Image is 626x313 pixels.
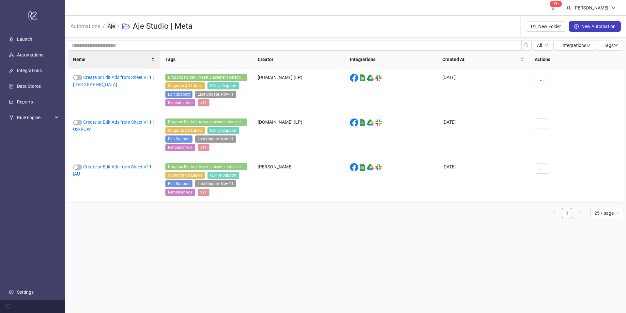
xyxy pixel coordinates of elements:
[106,22,116,29] a: Aje
[73,56,150,63] span: Name
[614,43,618,48] span: down
[566,6,571,10] span: user
[537,43,542,48] span: All
[437,69,529,113] div: [DATE]
[535,118,549,129] button: ...
[17,37,32,42] a: Launch
[198,189,209,196] span: v11
[73,164,152,177] a: Create or Edit Ads from Sheet V11 |AU
[117,16,120,37] li: /
[535,74,549,84] button: ...
[535,163,549,174] button: ...
[442,56,519,63] span: Created At
[586,43,591,48] span: down
[571,4,611,11] div: [PERSON_NAME]
[575,208,585,218] li: Next Page
[103,16,105,37] li: /
[532,40,554,51] button: Alldown
[17,68,42,73] a: Integrations
[198,99,209,106] span: v11
[574,24,579,29] span: plus-circle
[437,51,529,69] th: Created At
[550,1,562,7] sup: 1776
[561,43,591,48] span: Integrations
[437,158,529,203] div: [DATE]
[524,43,529,48] span: search
[195,91,236,98] span: Last Update: Nov-11
[569,21,621,32] button: New Automation
[165,189,195,196] span: Reminder Ads
[540,121,544,126] span: ...
[17,290,34,295] a: Settings
[17,111,53,124] span: Rule Engine
[165,172,205,179] span: Supports Ad Labels
[252,113,345,158] div: [DOMAIN_NAME] (LP)
[69,22,101,29] a: Automations
[590,208,623,218] div: Page Size
[252,51,345,69] th: Creator
[165,163,247,170] span: Dropbox Folder / Asset placement detection
[17,84,41,89] a: Data Stores
[529,51,623,69] th: Actions
[5,304,10,309] span: menu-fold
[68,51,160,69] th: Name
[165,180,192,187] span: Edit Support
[538,24,561,29] span: New Folder
[594,208,619,218] span: 25 / page
[207,127,239,134] span: GDrive Support
[596,40,623,51] button: Tagsdown
[575,208,585,218] button: right
[165,82,205,89] span: Supports Ad Labels
[160,51,252,69] th: Tags
[437,113,529,158] div: [DATE]
[73,119,154,132] a: Create or Edit Ads from Sheet V11 | US/ROW
[554,40,596,51] button: Integrationsdown
[207,172,239,179] span: GDrive Support
[540,166,544,171] span: ...
[526,21,566,32] button: New Folder
[562,208,572,218] a: 1
[165,135,192,143] span: Edit Support
[17,99,33,104] a: Reports
[549,208,559,218] button: left
[611,6,616,10] span: down
[73,75,154,87] a: Create or Edit Ads from Sheet V11 | [GEOGRAPHIC_DATA]
[544,43,548,47] span: down
[207,82,239,89] span: GDrive Support
[604,43,618,48] span: Tags
[133,21,192,32] h3: Aje Studio | Meta
[165,91,192,98] span: Edit Support
[252,158,345,203] div: [PERSON_NAME]
[540,76,544,82] span: ...
[165,99,195,106] span: Reminder Ads
[578,211,582,215] span: right
[581,24,616,29] span: New Automation
[195,180,236,187] span: Last Update: Nov-11
[165,74,247,81] span: Dropbox Folder / Asset placement detection
[165,118,247,126] span: Dropbox Folder / Asset placement detection
[122,23,130,30] span: folder-open
[345,51,437,69] th: Integrations
[549,208,559,218] li: Previous Page
[17,52,43,57] a: Automations
[165,127,205,134] span: Supports Ad Labels
[195,135,236,143] span: Last Update: Nov-11
[550,5,555,10] span: bell
[252,69,345,113] div: [DOMAIN_NAME] (LP)
[198,144,209,151] span: v11
[9,115,14,120] span: fork
[165,144,195,151] span: Reminder Ads
[552,211,556,215] span: left
[531,24,536,29] span: folder-add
